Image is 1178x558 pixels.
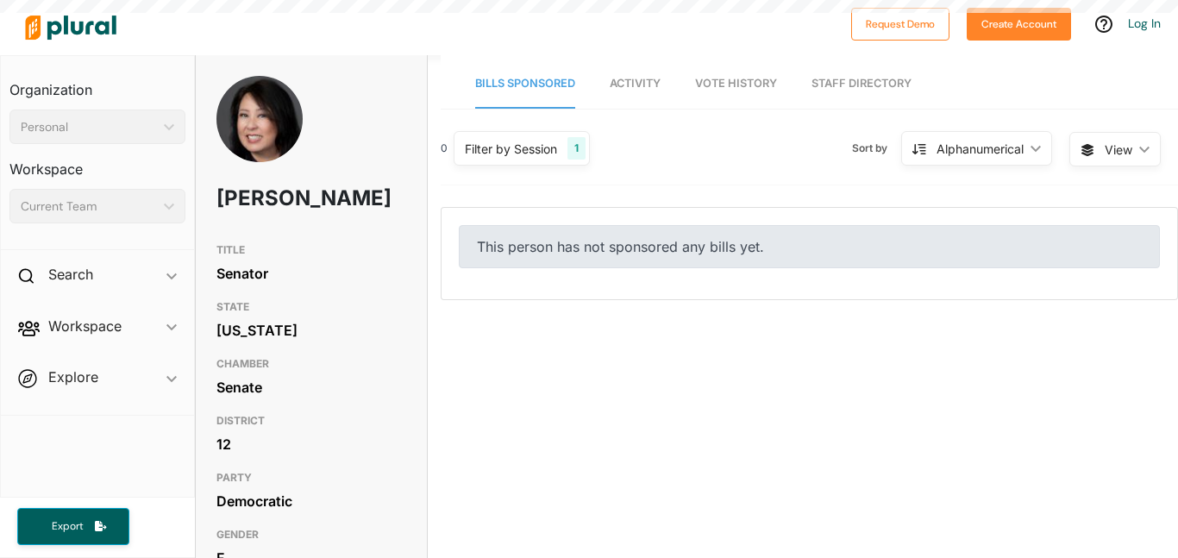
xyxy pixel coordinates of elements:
[216,260,406,286] div: Senator
[17,508,129,545] button: Export
[441,141,448,156] div: 0
[695,60,777,109] a: Vote History
[216,240,406,260] h3: TITLE
[216,354,406,374] h3: CHAMBER
[695,77,777,90] span: Vote History
[21,197,157,216] div: Current Team
[216,172,330,224] h1: [PERSON_NAME]
[9,144,185,182] h3: Workspace
[465,140,557,158] div: Filter by Session
[475,60,575,109] a: Bills Sponsored
[967,8,1071,41] button: Create Account
[9,65,185,103] h3: Organization
[967,14,1071,32] a: Create Account
[216,76,303,193] img: Headshot of Karen Kwan
[852,141,901,156] span: Sort by
[216,431,406,457] div: 12
[475,77,575,90] span: Bills Sponsored
[216,297,406,317] h3: STATE
[937,140,1024,158] div: Alphanumerical
[216,317,406,343] div: [US_STATE]
[851,8,949,41] button: Request Demo
[1128,16,1161,31] a: Log In
[459,225,1160,268] div: This person has not sponsored any bills yet.
[216,374,406,400] div: Senate
[216,524,406,545] h3: GENDER
[21,118,157,136] div: Personal
[610,60,661,109] a: Activity
[216,411,406,431] h3: DISTRICT
[610,77,661,90] span: Activity
[216,467,406,488] h3: PARTY
[40,519,95,534] span: Export
[216,488,406,514] div: Democratic
[811,60,912,109] a: Staff Directory
[567,137,586,160] div: 1
[1105,141,1132,159] span: View
[851,14,949,32] a: Request Demo
[48,265,93,284] h2: Search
